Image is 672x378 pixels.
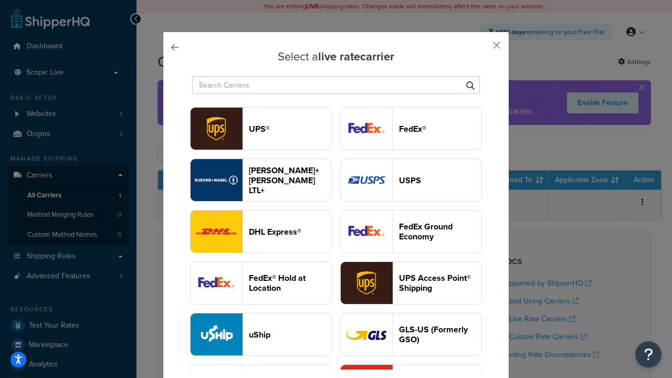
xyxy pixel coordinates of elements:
button: usps logoUSPS [340,159,482,202]
img: dhl logo [191,211,242,253]
button: smartPost logoFedEx Ground Economy [340,210,482,253]
header: FedEx Ground Economy [399,222,481,241]
img: fedExLocation logo [191,262,242,304]
header: UPS Access Point® Shipping [399,273,481,293]
input: Search Carriers [192,76,480,94]
button: fedEx logoFedEx® [340,107,482,150]
img: gso logo [341,313,392,355]
header: USPS [399,175,481,185]
header: DHL Express® [249,227,331,237]
img: smartPost logo [341,211,392,253]
button: accessPoint logoUPS Access Point® Shipping [340,261,482,304]
button: ups logoUPS® [190,107,332,150]
header: FedEx® Hold at Location [249,273,331,293]
header: UPS® [249,124,331,134]
button: Open Resource Center [635,341,661,367]
h3: Select a [190,50,482,63]
button: reTransFreight logo[PERSON_NAME]+[PERSON_NAME] LTL+ [190,159,332,202]
button: fedExLocation logoFedEx® Hold at Location [190,261,332,304]
img: reTransFreight logo [191,159,242,201]
header: GLS-US (Formerly GSO) [399,324,481,344]
header: [PERSON_NAME]+[PERSON_NAME] LTL+ [249,165,331,195]
button: uShip logouShip [190,313,332,356]
button: gso logoGLS-US (Formerly GSO) [340,313,482,356]
img: accessPoint logo [341,262,392,304]
header: uShip [249,330,331,340]
img: ups logo [191,108,242,150]
img: fedEx logo [341,108,392,150]
strong: live rate carrier [318,48,394,65]
img: usps logo [341,159,392,201]
button: dhl logoDHL Express® [190,210,332,253]
img: uShip logo [191,313,242,355]
header: FedEx® [399,124,481,134]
